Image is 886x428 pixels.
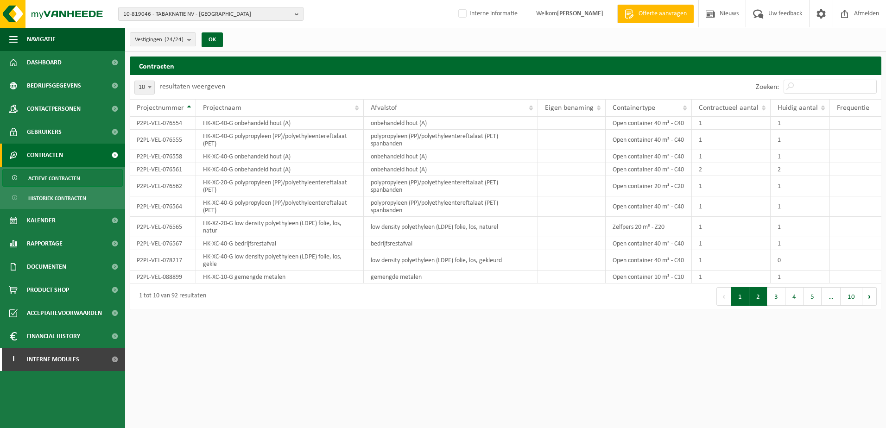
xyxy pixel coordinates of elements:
[2,169,123,187] a: Actieve contracten
[135,33,184,47] span: Vestigingen
[771,130,830,150] td: 1
[822,287,841,306] span: …
[364,117,538,130] td: onbehandeld hout (A)
[364,176,538,196] td: polypropyleen (PP)/polyethyleentereftalaat (PET) spanbanden
[130,217,196,237] td: P2PL-VEL-076565
[27,28,56,51] span: Navigatie
[557,10,603,17] strong: [PERSON_NAME]
[771,176,830,196] td: 1
[837,104,869,112] span: Frequentie
[756,83,779,91] label: Zoeken:
[130,271,196,283] td: P2PL-VEL-088899
[130,32,196,46] button: Vestigingen(24/24)
[456,7,518,21] label: Interne informatie
[196,163,364,176] td: HK-XC-40-G onbehandeld hout (A)
[606,130,692,150] td: Open container 40 m³ - C40
[118,7,304,21] button: 10-819046 - TABAKNATIE NV - [GEOGRAPHIC_DATA]
[364,271,538,283] td: gemengde metalen
[364,163,538,176] td: onbehandeld hout (A)
[27,97,81,120] span: Contactpersonen
[778,104,818,112] span: Huidig aantal
[27,348,79,371] span: Interne modules
[27,302,102,325] span: Acceptatievoorwaarden
[606,196,692,217] td: Open container 40 m³ - C40
[613,104,655,112] span: Containertype
[692,217,771,237] td: 1
[364,250,538,271] td: low density polyethyleen (LDPE) folie, los, gekleurd
[771,217,830,237] td: 1
[692,130,771,150] td: 1
[2,189,123,207] a: Historiek contracten
[130,57,881,75] h2: Contracten
[606,150,692,163] td: Open container 40 m³ - C40
[364,217,538,237] td: low density polyethyleen (LDPE) folie, los, naturel
[692,250,771,271] td: 1
[731,287,749,306] button: 1
[545,104,594,112] span: Eigen benaming
[130,176,196,196] td: P2PL-VEL-076562
[196,130,364,150] td: HK-XC-40-G polypropyleen (PP)/polyethyleentereftalaat (PET)
[27,209,56,232] span: Kalender
[27,255,66,278] span: Documenten
[27,325,80,348] span: Financial History
[196,217,364,237] td: HK-XZ-20-G low density polyethyleen (LDPE) folie, los, natur
[364,150,538,163] td: onbehandeld hout (A)
[771,163,830,176] td: 2
[692,237,771,250] td: 1
[606,176,692,196] td: Open container 20 m³ - C20
[804,287,822,306] button: 5
[716,287,731,306] button: Previous
[771,150,830,163] td: 1
[134,288,206,305] div: 1 tot 10 van 92 resultaten
[196,196,364,217] td: HK-XC-40-G polypropyleen (PP)/polyethyleentereftalaat (PET)
[606,237,692,250] td: Open container 40 m³ - C40
[9,348,18,371] span: I
[196,271,364,283] td: HK-XC-10-G gemengde metalen
[692,176,771,196] td: 1
[159,83,225,90] label: resultaten weergeven
[130,150,196,163] td: P2PL-VEL-076558
[371,104,397,112] span: Afvalstof
[841,287,862,306] button: 10
[137,104,184,112] span: Projectnummer
[606,117,692,130] td: Open container 40 m³ - C40
[196,150,364,163] td: HK-XC-40-G onbehandeld hout (A)
[767,287,785,306] button: 3
[617,5,694,23] a: Offerte aanvragen
[27,144,63,167] span: Contracten
[606,163,692,176] td: Open container 40 m³ - C40
[27,120,62,144] span: Gebruikers
[27,74,81,97] span: Bedrijfsgegevens
[196,176,364,196] td: HK-XC-20-G polypropyleen (PP)/polyethyleentereftalaat (PET)
[196,117,364,130] td: HK-XC-40-G onbehandeld hout (A)
[364,130,538,150] td: polypropyleen (PP)/polyethyleentereftalaat (PET) spanbanden
[130,237,196,250] td: P2PL-VEL-076567
[28,189,86,207] span: Historiek contracten
[771,271,830,283] td: 1
[771,237,830,250] td: 1
[135,81,154,94] span: 10
[27,232,63,255] span: Rapportage
[196,237,364,250] td: HK-XC-40-G bedrijfsrestafval
[771,250,830,271] td: 0
[202,32,223,47] button: OK
[130,163,196,176] td: P2PL-VEL-076561
[130,196,196,217] td: P2PL-VEL-076564
[27,51,62,74] span: Dashboard
[771,196,830,217] td: 1
[196,250,364,271] td: HK-XC-40-G low density polyethyleen (LDPE) folie, los, gekle
[165,37,184,43] count: (24/24)
[636,9,689,19] span: Offerte aanvragen
[130,130,196,150] td: P2PL-VEL-076555
[692,163,771,176] td: 2
[785,287,804,306] button: 4
[203,104,241,112] span: Projectnaam
[692,196,771,217] td: 1
[130,250,196,271] td: P2PL-VEL-078217
[692,117,771,130] td: 1
[28,170,80,187] span: Actieve contracten
[692,150,771,163] td: 1
[606,271,692,283] td: Open container 10 m³ - C10
[27,278,69,302] span: Product Shop
[364,237,538,250] td: bedrijfsrestafval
